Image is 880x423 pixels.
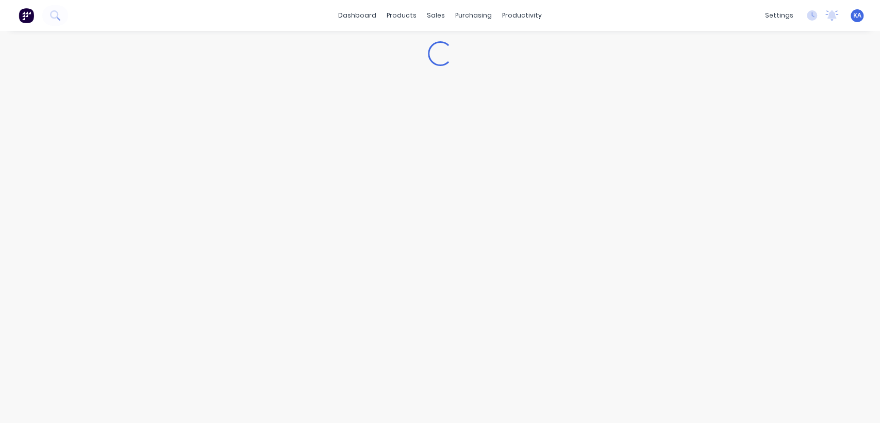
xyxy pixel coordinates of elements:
[333,8,381,23] a: dashboard
[450,8,497,23] div: purchasing
[497,8,547,23] div: productivity
[19,8,34,23] img: Factory
[422,8,450,23] div: sales
[381,8,422,23] div: products
[760,8,799,23] div: settings
[853,11,861,20] span: KA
